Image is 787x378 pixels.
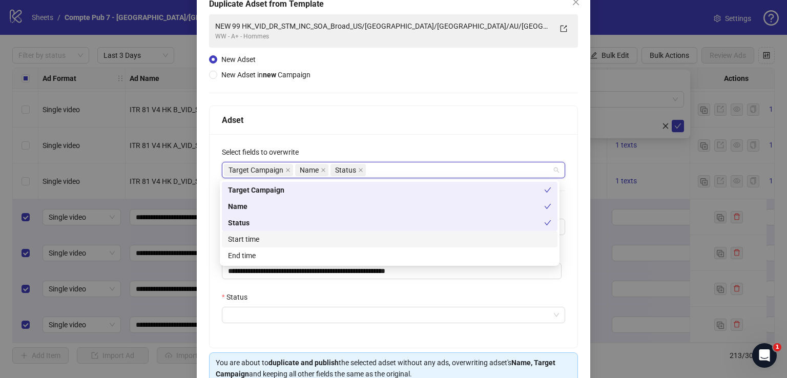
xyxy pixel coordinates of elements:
[752,343,777,368] iframe: Intercom live chat
[544,219,551,226] span: check
[224,164,293,176] span: Target Campaign
[300,164,319,176] span: Name
[228,250,551,261] div: End time
[560,25,567,32] span: export
[229,164,283,176] span: Target Campaign
[358,167,363,173] span: close
[228,184,544,196] div: Target Campaign
[228,217,544,228] div: Status
[221,55,256,64] span: New Adset
[222,231,557,247] div: Start time
[221,71,310,79] span: New Adset in Campaign
[222,198,557,215] div: Name
[222,291,254,303] label: Status
[215,20,551,32] div: NEW 99 HK_VID_DR_STM_INC_SOA_Broad_US/[GEOGRAPHIC_DATA]/[GEOGRAPHIC_DATA]/AU/[GEOGRAPHIC_DATA]
[215,32,551,41] div: WW - A+ - Hommes
[222,182,557,198] div: Target Campaign
[222,114,565,127] div: Adset
[222,247,557,264] div: End time
[773,343,781,351] span: 1
[330,164,366,176] span: Status
[295,164,328,176] span: Name
[222,146,305,158] label: Select fields to overwrite
[285,167,291,173] span: close
[222,215,557,231] div: Status
[228,234,551,245] div: Start time
[544,186,551,194] span: check
[263,71,276,79] strong: new
[335,164,356,176] span: Status
[222,263,562,279] input: Name
[544,203,551,210] span: check
[228,201,544,212] div: Name
[321,167,326,173] span: close
[268,359,339,367] strong: duplicate and publish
